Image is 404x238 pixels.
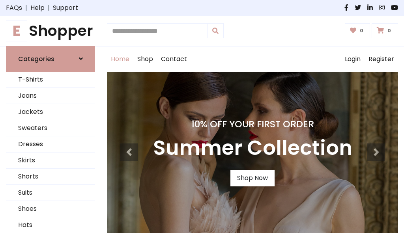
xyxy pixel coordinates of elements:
[6,22,95,40] a: EShopper
[6,217,95,233] a: Hats
[6,46,95,72] a: Categories
[157,46,191,72] a: Contact
[133,46,157,72] a: Shop
[6,136,95,152] a: Dresses
[6,185,95,201] a: Suits
[45,3,53,13] span: |
[6,22,95,40] h1: Shopper
[22,3,30,13] span: |
[385,27,393,34] span: 0
[6,169,95,185] a: Shorts
[6,88,95,104] a: Jeans
[365,46,398,72] a: Register
[53,3,78,13] a: Support
[30,3,45,13] a: Help
[6,152,95,169] a: Skirts
[153,136,352,160] h3: Summer Collection
[230,170,275,186] a: Shop Now
[358,27,365,34] span: 0
[6,201,95,217] a: Shoes
[372,23,398,38] a: 0
[345,23,370,38] a: 0
[153,119,352,130] h4: 10% Off Your First Order
[341,46,365,72] a: Login
[18,55,54,63] h6: Categories
[6,104,95,120] a: Jackets
[6,20,27,41] span: E
[6,120,95,136] a: Sweaters
[107,46,133,72] a: Home
[6,3,22,13] a: FAQs
[6,72,95,88] a: T-Shirts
